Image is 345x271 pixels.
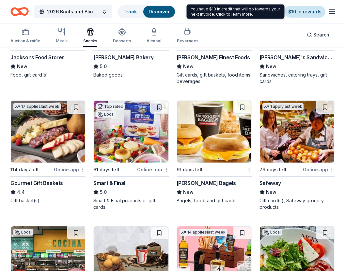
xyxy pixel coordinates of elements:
div: Safeway [259,179,281,187]
div: Gift card(s), Safeway grocery products [259,197,335,210]
span: 5.0 [100,63,107,70]
a: Track [123,9,137,14]
a: Image for Bruegger's Bagels91 days left[PERSON_NAME] BagelsNewBagels, food, and gift cards [177,100,252,204]
div: Local [13,229,33,235]
div: Gift cards, gift baskets, food items, beverages [177,72,252,85]
a: $10 in rewards [284,6,325,18]
img: Image for Bruegger's Bagels [177,101,251,163]
div: Alcohol [147,38,161,44]
div: [PERSON_NAME]'s Sandwiches [259,53,335,61]
div: Beverages [177,38,198,44]
span: 4.4 [17,188,25,196]
div: Gift basket(s) [10,197,86,204]
div: Jacksons Food Stores [10,53,65,61]
div: Food, gift card(s) [10,72,86,78]
img: Image for Safeway [260,101,334,163]
span: New [183,188,194,196]
button: Meals [56,25,68,47]
button: 2026 Boots and Bling Silent Auction Parents Night [34,5,112,18]
div: 91 days left [177,166,203,174]
div: Local [96,111,116,118]
div: [PERSON_NAME] Finest Foods [177,53,250,61]
a: Home [10,4,29,19]
button: Snacks [83,25,97,47]
button: Desserts [113,25,131,47]
div: [PERSON_NAME] Bagels [177,179,236,187]
div: Online app [54,165,86,174]
a: Image for Gourmet Gift Baskets17 applieslast week114 days leftOnline appGourmet Gift Baskets4.4Gi... [10,100,86,204]
span: New [17,63,27,70]
div: Bagels, food, and gift cards [177,197,252,204]
div: Meals [56,38,68,44]
span: 2026 Boots and Bling Silent Auction Parents Night [47,8,99,16]
div: Top rated [96,103,125,110]
div: Smart & Final [93,179,125,187]
div: Online app [303,165,335,174]
button: Beverages [177,25,198,47]
div: Snacks [83,38,97,44]
a: Image for Safeway1 applylast week79 days leftOnline appSafewayNewGift card(s), Safeway grocery pr... [259,100,335,210]
div: 114 days left [10,166,39,174]
span: New [266,188,276,196]
div: 61 days left [93,166,119,174]
button: Auction & raffle [10,25,40,47]
a: Image for Smart & FinalTop ratedLocal61 days leftOnline appSmart & Final5.0Smart & Final products... [93,100,168,210]
span: Search [313,31,329,39]
div: Smart & Final products or gift cards [93,197,168,210]
div: 79 days left [259,166,287,174]
div: [PERSON_NAME] Bakery [93,53,153,61]
img: Image for Smart & Final [94,101,168,163]
div: Baked goods [93,72,168,78]
button: Alcohol [147,25,161,47]
div: Desserts [113,38,131,44]
div: 14 applies last week [180,229,227,236]
div: Auction & raffle [10,38,40,44]
div: Online app [137,165,169,174]
div: 17 applies last week [13,103,61,110]
div: Local [262,229,282,235]
div: 1 apply last week [262,103,304,110]
div: You have $10 in credit that will go towards your next invoice. Click to learn more. [187,5,285,19]
div: Sandwiches, catering trays, gift cards [259,72,335,85]
span: New [266,63,276,70]
button: TrackDiscover [118,5,176,18]
button: Search [302,28,335,41]
span: 5.0 [100,188,107,196]
div: Gourmet Gift Baskets [10,179,63,187]
img: Image for Gourmet Gift Baskets [11,101,85,163]
a: Discover [149,9,170,14]
span: New [183,63,194,70]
